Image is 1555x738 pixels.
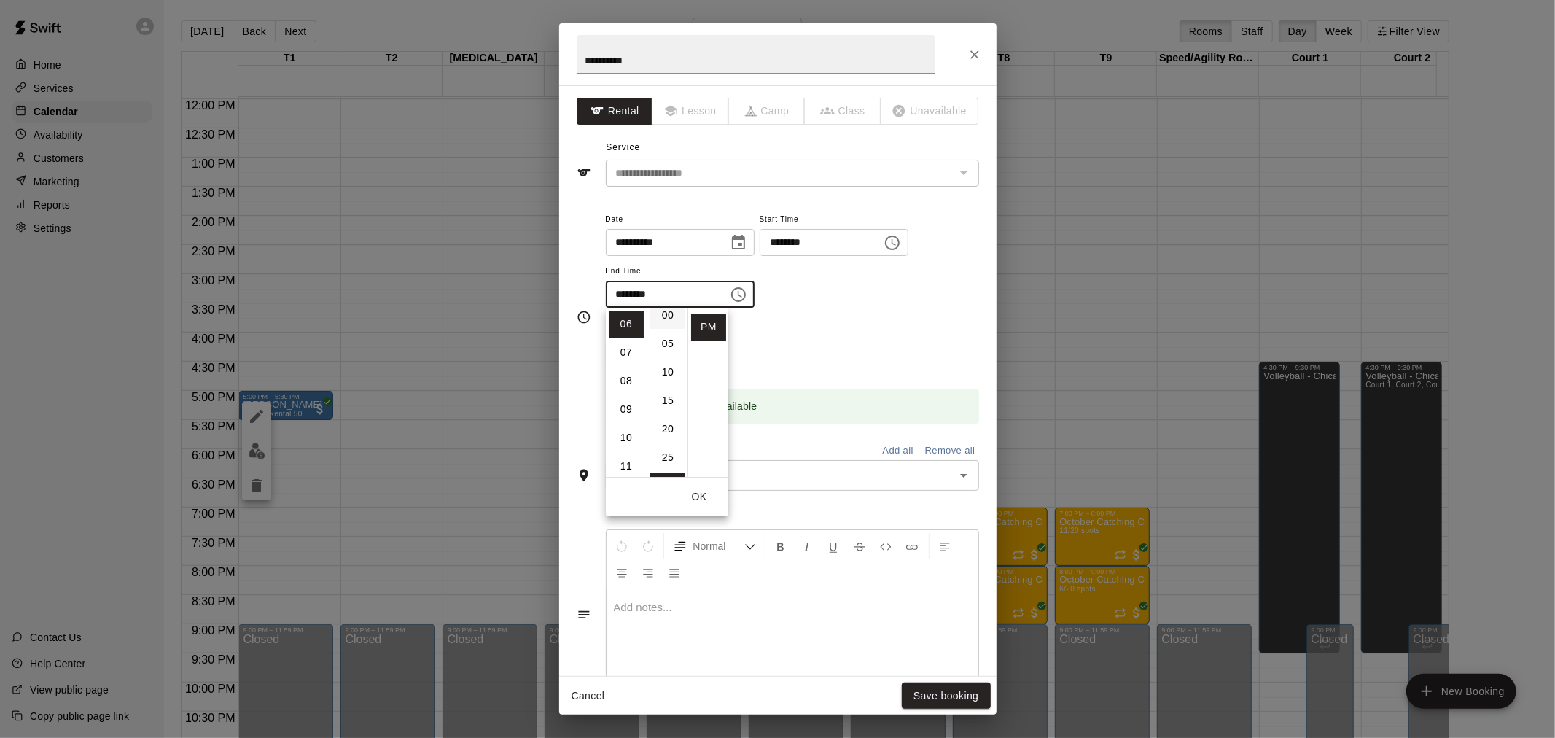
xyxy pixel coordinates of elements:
span: The type of an existing booking cannot be changed [652,98,729,125]
svg: Notes [577,607,591,622]
button: Formatting Options [667,533,762,559]
button: Format Strikethrough [847,533,872,559]
button: Close [962,42,988,68]
button: Justify Align [662,559,687,586]
button: Remove all [921,440,979,462]
ul: Select hours [606,308,647,477]
button: Left Align [932,533,957,559]
span: Date [606,210,755,230]
li: PM [691,314,726,341]
li: 20 minutes [650,416,685,443]
button: Format Italics [795,533,819,559]
span: Normal [693,539,744,553]
li: 0 minutes [650,302,685,329]
li: AM [691,285,726,312]
svg: Timing [577,310,591,325]
button: Redo [636,533,660,559]
ul: Select meridiem [687,308,728,477]
div: The service of an existing booking cannot be changed [606,160,979,187]
svg: Rooms [577,468,591,483]
span: Service [606,142,640,152]
button: Cancel [565,683,612,710]
svg: Service [577,166,591,180]
button: Open [954,465,974,486]
span: The type of an existing booking cannot be changed [805,98,881,125]
button: Format Bold [768,533,793,559]
span: The type of an existing booking cannot be changed [881,98,979,125]
button: Choose date, selected date is Oct 13, 2025 [724,228,753,257]
button: Add all [875,440,921,462]
li: 5 hours [609,282,644,309]
span: The type of an existing booking cannot be changed [729,98,806,125]
span: Notes [606,502,978,526]
li: 7 hours [609,339,644,366]
li: 11 hours [609,453,644,480]
button: Rental [577,98,653,125]
button: Center Align [609,559,634,586]
li: 30 minutes [650,473,685,500]
li: 5 minutes [650,330,685,357]
button: Choose time, selected time is 6:30 PM [724,280,753,309]
li: 9 hours [609,396,644,423]
li: 15 minutes [650,387,685,414]
span: End Time [606,262,755,281]
button: Save booking [902,683,991,710]
li: 25 minutes [650,444,685,471]
ul: Select minutes [647,308,687,477]
button: Format Underline [821,533,846,559]
button: Choose time, selected time is 5:30 PM [878,228,907,257]
li: 6 hours [609,311,644,338]
button: Right Align [636,559,660,586]
button: OK [676,483,722,510]
span: Start Time [760,210,908,230]
li: 10 minutes [650,359,685,386]
button: Undo [609,533,634,559]
button: Insert Code [873,533,898,559]
button: Insert Link [900,533,924,559]
li: 10 hours [609,424,644,451]
li: 8 hours [609,368,644,395]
